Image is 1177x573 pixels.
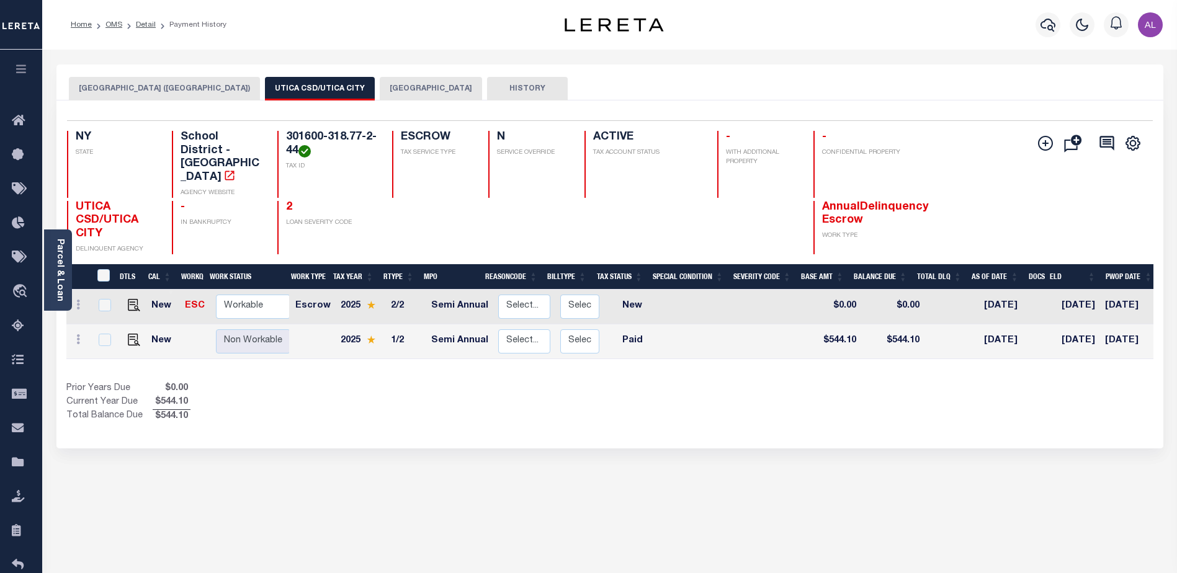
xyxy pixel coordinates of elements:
img: svg+xml;base64,PHN2ZyB4bWxucz0iaHR0cDovL3d3dy53My5vcmcvMjAwMC9zdmciIHBvaW50ZXItZXZlbnRzPSJub25lIi... [1138,12,1163,37]
th: PWOP Date: activate to sort column ascending [1101,264,1158,290]
p: TAX SERVICE TYPE [401,148,473,158]
td: [DATE] [1100,290,1156,324]
td: 2/2 [386,290,426,324]
td: New [146,324,181,359]
th: WorkQ [176,264,205,290]
img: Star.svg [367,335,375,344]
a: Home [71,21,92,29]
i: travel_explore [12,284,32,300]
h4: 301600-318.77-2-44 [286,131,377,158]
th: Work Type [286,264,328,290]
td: Semi Annual [426,290,493,324]
td: Current Year Due [66,396,153,409]
td: 1/2 [386,324,426,359]
span: 2 [286,202,292,213]
th: &nbsp; [90,264,115,290]
th: RType: activate to sort column ascending [378,264,419,290]
th: Tax Status: activate to sort column ascending [591,264,648,290]
th: &nbsp;&nbsp;&nbsp;&nbsp;&nbsp;&nbsp;&nbsp;&nbsp;&nbsp;&nbsp; [66,264,90,290]
td: $544.10 [808,324,861,359]
p: TAX ID [286,162,377,171]
span: UTICA CSD/UTICA CITY [76,202,138,239]
td: [DATE] [979,290,1036,324]
a: OMS [105,21,122,29]
th: Base Amt: activate to sort column ascending [796,264,849,290]
th: Docs [1024,264,1045,290]
p: LOAN SEVERITY CODE [286,218,377,228]
a: Detail [136,21,156,29]
p: SERVICE OVERRIDE [497,148,570,158]
th: ELD: activate to sort column ascending [1045,264,1101,290]
button: [GEOGRAPHIC_DATA] [380,77,482,100]
th: MPO [419,264,480,290]
p: WITH ADDITIONAL PROPERTY [726,148,799,167]
th: Tax Year: activate to sort column ascending [328,264,378,290]
p: IN BANKRUPTCY [181,218,262,228]
td: [DATE] [1057,324,1100,359]
td: [DATE] [1100,324,1156,359]
td: 2025 [336,324,386,359]
td: $0.00 [861,290,924,324]
p: WORK TYPE [822,231,904,241]
button: HISTORY [487,77,568,100]
img: logo-dark.svg [565,18,664,32]
span: $544.10 [153,410,190,424]
span: - [726,131,730,143]
h4: School District - [GEOGRAPHIC_DATA] [181,131,262,184]
button: [GEOGRAPHIC_DATA] ([GEOGRAPHIC_DATA]) [69,77,260,100]
p: TAX ACCOUNT STATUS [593,148,702,158]
td: $544.10 [861,324,924,359]
li: Payment History [156,19,226,30]
th: Severity Code: activate to sort column ascending [728,264,796,290]
span: - [822,131,826,143]
h4: N [497,131,570,144]
td: Semi Annual [426,324,493,359]
button: UTICA CSD/UTICA CITY [265,77,375,100]
th: Special Condition: activate to sort column ascending [648,264,728,290]
span: $544.10 [153,396,190,409]
th: BillType: activate to sort column ascending [542,264,591,290]
h4: NY [76,131,158,144]
th: Total DLQ: activate to sort column ascending [912,264,967,290]
td: New [604,290,660,324]
p: STATE [76,148,158,158]
p: AGENCY WEBSITE [181,189,262,198]
p: CONFIDENTIAL PROPERTY [822,148,904,158]
th: Work Status [205,264,289,290]
td: Total Balance Due [66,409,153,423]
span: AnnualDelinquency Escrow [822,202,929,226]
a: Parcel & Loan [55,239,64,301]
p: DELINQUENT AGENCY [76,245,158,254]
th: DTLS [115,264,143,290]
td: Prior Years Due [66,382,153,396]
th: ReasonCode: activate to sort column ascending [480,264,542,290]
img: Star.svg [367,301,375,309]
span: - [181,202,185,213]
td: [DATE] [979,324,1036,359]
h4: ESCROW [401,131,473,144]
span: $0.00 [153,382,190,396]
th: CAL: activate to sort column ascending [143,264,176,290]
td: Escrow [290,290,336,324]
a: ESC [185,301,205,310]
th: Balance Due: activate to sort column ascending [849,264,912,290]
td: [DATE] [1057,290,1100,324]
td: 2025 [336,290,386,324]
th: As of Date: activate to sort column ascending [967,264,1024,290]
td: $0.00 [808,290,861,324]
td: Paid [604,324,660,359]
h4: ACTIVE [593,131,702,144]
td: New [146,290,181,324]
